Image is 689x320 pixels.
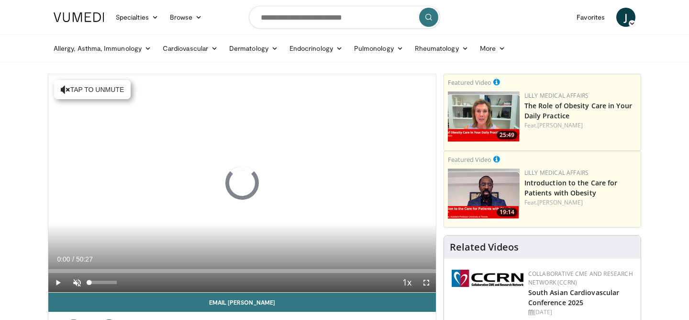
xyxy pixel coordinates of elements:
a: Pulmonology [348,39,409,58]
a: 25:49 [448,91,520,142]
button: Fullscreen [417,273,436,292]
div: Volume Level [89,281,116,284]
small: Featured Video [448,155,491,164]
a: Cardiovascular [157,39,223,58]
a: Email [PERSON_NAME] [48,293,436,312]
a: J [616,8,635,27]
a: [PERSON_NAME] [537,198,583,206]
small: Featured Video [448,78,491,87]
a: Rheumatology [409,39,474,58]
a: [PERSON_NAME] [537,121,583,129]
button: Play [48,273,67,292]
img: a04ee3ba-8487-4636-b0fb-5e8d268f3737.png.150x105_q85_autocrop_double_scale_upscale_version-0.2.png [452,270,523,287]
div: Progress Bar [48,269,436,273]
a: More [474,39,511,58]
div: Feat. [524,198,637,207]
a: Lilly Medical Affairs [524,169,589,177]
img: VuMedi Logo [54,12,104,22]
span: 19:14 [497,208,517,217]
button: Playback Rate [398,273,417,292]
a: South Asian Cardiovascular Conference 2025 [528,288,620,307]
button: Tap to unmute [54,80,131,99]
a: Favorites [571,8,611,27]
input: Search topics, interventions [249,6,440,29]
button: Unmute [67,273,87,292]
a: Specialties [110,8,164,27]
a: Lilly Medical Affairs [524,91,589,100]
h4: Related Videos [450,241,519,253]
a: Collaborative CME and Research Network (CCRN) [528,270,633,286]
span: 25:49 [497,131,517,139]
div: [DATE] [528,308,633,317]
img: acc2e291-ced4-4dd5-b17b-d06994da28f3.png.150x105_q85_crop-smart_upscale.png [448,169,520,219]
a: Endocrinology [284,39,348,58]
a: The Role of Obesity Care in Your Daily Practice [524,101,632,120]
a: 19:14 [448,169,520,219]
video-js: Video Player [48,74,436,293]
span: 50:27 [76,255,93,263]
span: 0:00 [57,255,70,263]
img: e1208b6b-349f-4914-9dd7-f97803bdbf1d.png.150x105_q85_crop-smart_upscale.png [448,91,520,142]
span: / [72,255,74,263]
a: Browse [164,8,208,27]
div: Feat. [524,121,637,130]
a: Dermatology [223,39,284,58]
a: Introduction to the Care for Patients with Obesity [524,178,618,197]
a: Allergy, Asthma, Immunology [48,39,157,58]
